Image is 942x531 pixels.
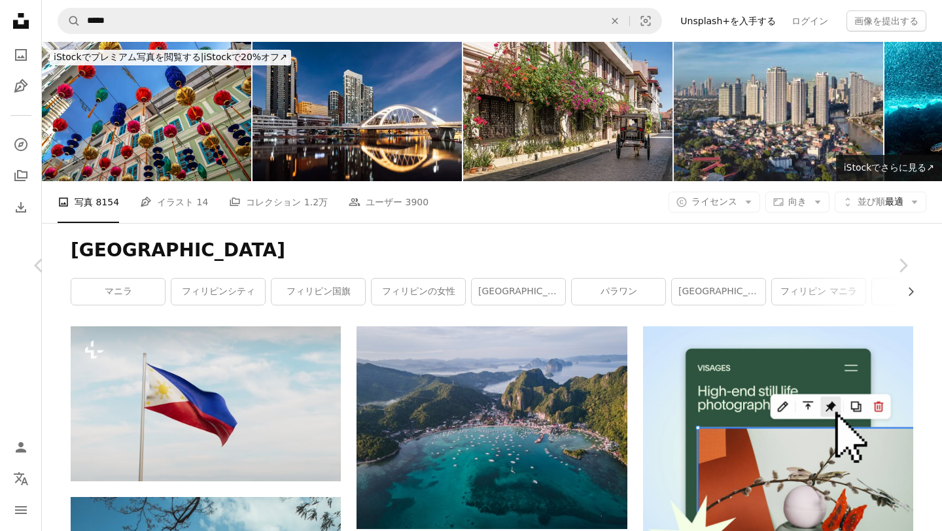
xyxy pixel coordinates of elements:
a: 探す [8,131,34,158]
a: 次へ [863,203,942,328]
a: ボートのある島の風景写真 [357,422,627,434]
a: ユーザー 3900 [349,181,428,223]
a: 写真 [8,42,34,68]
a: フィリピンの女性 [372,279,465,305]
button: 画像を提出する [846,10,926,31]
a: フィリピン国旗 [271,279,365,305]
span: iStockで20%オフ ↗ [54,52,287,62]
a: イラスト 14 [140,181,208,223]
img: ポールの旗 [71,326,341,481]
h1: [GEOGRAPHIC_DATA] [71,239,913,262]
a: iStockでさらに見る↗ [836,155,942,181]
a: ログイン / 登録する [8,434,34,460]
span: 並び順 [858,196,885,207]
a: フィリピン マニラ [772,279,865,305]
button: ビジュアル検索 [630,9,661,33]
span: 1.2万 [304,195,328,209]
button: Unsplashで検索する [58,9,80,33]
img: 夕暮れ時のマニラ市のスカイラインと、イントラムロスとビノンド地区を結ぶ橋 [253,42,462,181]
img: ボートのある島の風景写真 [357,326,627,529]
a: iStockでプレミアム写真を閲覧する|iStockで20%オフ↗ [42,42,299,73]
span: 14 [197,195,209,209]
a: ログイン [784,10,836,31]
a: ダウンロード履歴 [8,194,34,220]
a: イラスト [8,73,34,99]
span: 向き [788,196,807,207]
span: 最適 [858,196,903,209]
a: コレクション 1.2万 [229,181,328,223]
a: パラワン [572,279,665,305]
a: [GEOGRAPHIC_DATA]の国旗 [672,279,765,305]
form: サイト内でビジュアルを探す [58,8,662,34]
img: フィリピンのビガンにあるスペイン植民地時代の建築と花が咲く風光明媚な石畳の通り [463,42,672,181]
span: iStockでプレミアム写真を閲覧する | [54,52,203,62]
button: 並び順最適 [835,192,926,213]
img: マニラ首都圏のパシッグ川沿いのモダンなアパート [674,42,883,181]
img: paper lanterns in China town, Manila, Philippines [42,42,251,181]
a: ポールの旗 [71,398,341,409]
button: 全てクリア [601,9,629,33]
span: iStockでさらに見る ↗ [844,162,934,173]
button: 向き [765,192,829,213]
button: ライセンス [669,192,760,213]
button: メニュー [8,497,34,523]
a: フィリピンシティ [171,279,265,305]
a: Unsplash+を入手する [672,10,784,31]
a: [GEOGRAPHIC_DATA] [472,279,565,305]
button: 言語 [8,466,34,492]
span: 3900 [406,195,429,209]
a: コレクション [8,163,34,189]
a: マニラ [71,279,165,305]
span: ライセンス [691,196,737,207]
